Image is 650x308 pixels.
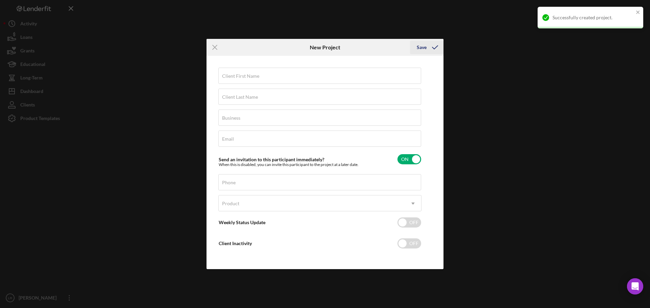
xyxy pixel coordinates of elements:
div: Successfully created project. [552,15,634,20]
div: Open Intercom Messenger [627,278,643,294]
button: close [636,9,641,16]
label: Weekly Status Update [219,219,265,225]
div: When this is disabled, you can invite this participant to the project at a later date. [219,162,359,167]
label: Client Last Name [222,94,258,100]
label: Business [222,115,240,121]
label: Client Inactivity [219,240,252,246]
label: Email [222,136,234,142]
label: Send an invitation to this participant immediately? [219,157,324,162]
label: Client First Name [222,73,259,79]
button: Save [410,41,443,54]
div: Product [222,201,239,206]
label: Phone [222,180,236,185]
div: Save [417,41,427,54]
h6: New Project [310,44,340,50]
